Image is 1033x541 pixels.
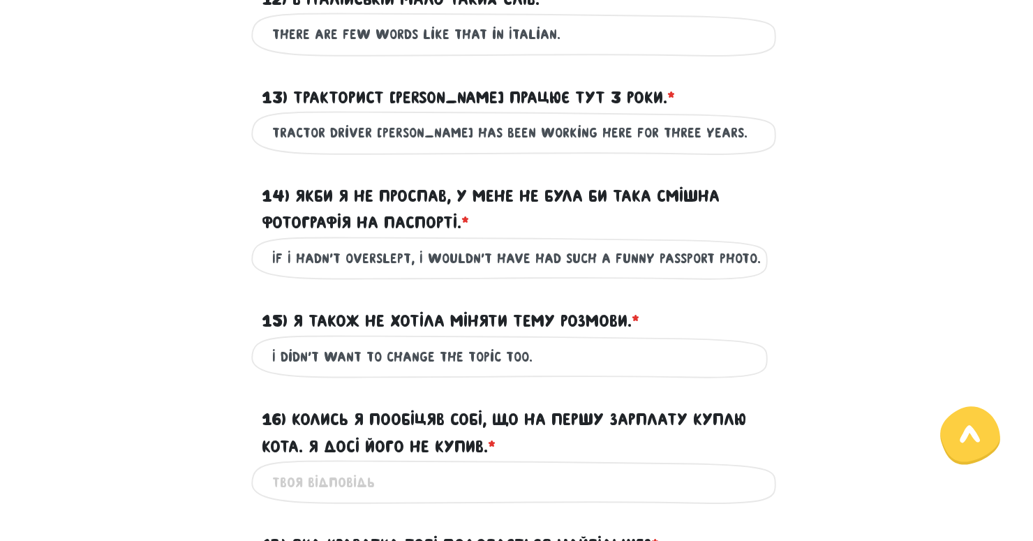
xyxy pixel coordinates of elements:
input: Твоя відповідь [272,243,761,274]
input: Твоя відповідь [272,117,761,149]
input: Твоя відповідь [272,19,761,50]
label: 15) Я також не хотіла міняти тему розмови. [262,308,639,334]
input: Твоя відповідь [272,341,761,373]
label: 14) Якби я не проспав, у мене не була би така смішна фотографія на паспорті. [262,183,771,237]
label: 13) Тракторист [PERSON_NAME] працює тут 3 роки. [262,84,675,111]
input: Твоя відповідь [272,466,761,498]
label: 16) Колись я пообіцяв собі, що на першу зарплату куплю кота. Я досі його не купив. [262,406,771,460]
